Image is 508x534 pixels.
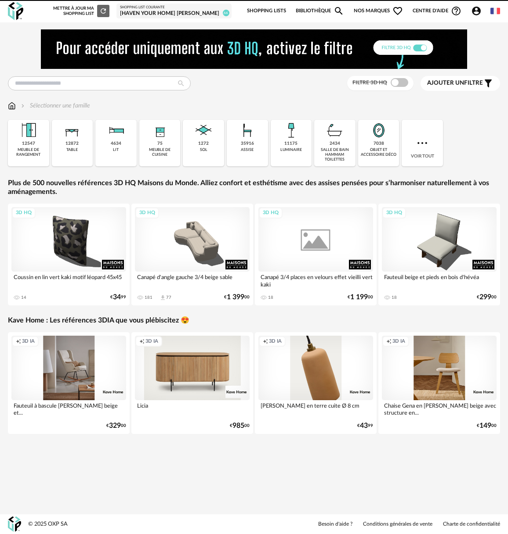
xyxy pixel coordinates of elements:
span: 3D IA [145,338,158,345]
img: Miroir.png [368,120,389,141]
span: 1 199 [350,294,368,300]
div: Chaise Gena en [PERSON_NAME] beige avec structure en... [382,400,497,418]
span: Account Circle icon [471,6,482,16]
div: Shopping List courante [120,5,228,10]
div: meuble de cuisine [142,147,178,158]
span: 43 [360,423,368,429]
div: € 00 [230,423,250,429]
img: Literie.png [105,120,127,141]
div: 11175 [284,141,298,147]
div: Fauteuil beige et pieds en bois d'hévéa [382,272,497,289]
div: 12872 [65,141,79,147]
a: Charte de confidentialité [443,521,500,528]
span: Download icon [160,294,166,301]
span: 1 399 [227,294,244,300]
div: Fauteuil à bascule [PERSON_NAME] beige et... [11,400,126,418]
a: Shopping Lists [247,2,286,20]
img: more.7b13dc1.svg [415,136,429,150]
div: 7038 [374,141,384,147]
a: Besoin d'aide ? [318,521,352,528]
div: € 00 [477,294,497,300]
span: filtre [427,79,483,87]
div: objet et accessoire déco [361,147,397,158]
div: 181 [145,295,152,300]
span: Creation icon [263,338,268,345]
div: meuble de rangement [11,147,47,158]
div: Coussin en lin vert kaki motif léopard 45x45 [11,272,126,289]
div: © 2025 OXP SA [28,520,68,528]
div: € 99 [110,294,126,300]
div: 12547 [22,141,35,147]
span: Refresh icon [99,9,107,13]
div: Sélectionner une famille [19,101,90,110]
div: € 99 [357,423,373,429]
span: 985 [232,423,244,429]
a: 3D HQ Fauteuil beige et pieds en bois d'hévéa 18 €29900 [378,204,500,305]
a: Creation icon 3D IA Chaise Gena en [PERSON_NAME] beige avec structure en... €14900 [378,332,500,434]
div: Mettre à jour ma Shopping List [53,5,109,17]
span: Magnify icon [334,6,344,16]
span: 3D IA [269,338,282,345]
div: [PERSON_NAME] en terre cuite Ø 8 cm [258,400,373,418]
span: Creation icon [139,338,145,345]
div: sol [200,147,207,152]
span: Account Circle icon [471,6,486,16]
div: [Haven your Home] [PERSON_NAME] [120,10,228,17]
span: 149 [479,423,491,429]
a: Shopping List courante [Haven your Home] [PERSON_NAME] 66 [120,5,228,17]
span: Nos marques [354,2,403,20]
a: 3D HQ Canapé 3/4 places en velours effet vieilli vert kaki 18 €1 19900 [255,204,377,305]
img: Salle%20de%20bain.png [324,120,345,141]
span: Filter icon [483,78,493,89]
div: 18 [392,295,397,300]
span: 3D IA [22,338,35,345]
img: Sol.png [193,120,214,141]
div: € 00 [106,423,126,429]
a: Conditions générales de vente [363,521,432,528]
span: Creation icon [16,338,21,345]
span: 3D IA [392,338,405,345]
div: 18 [268,295,273,300]
div: 3D HQ [382,208,406,219]
div: 3D HQ [135,208,159,219]
div: 77 [166,295,171,300]
a: Creation icon 3D IA Licia €98500 [131,332,253,434]
div: Canapé 3/4 places en velours effet vieilli vert kaki [258,272,373,289]
div: Licia [135,400,250,418]
div: luminaire [280,147,302,152]
a: BibliothèqueMagnify icon [296,2,344,20]
img: Luminaire.png [280,120,301,141]
span: Help Circle Outline icon [451,6,461,16]
span: Filtre 3D HQ [352,80,387,85]
div: 2434 [330,141,340,147]
img: OXP [8,516,21,532]
div: table [66,147,78,152]
img: svg+xml;base64,PHN2ZyB3aWR0aD0iMTYiIGhlaWdodD0iMTciIHZpZXdCb3g9IjAgMCAxNiAxNyIgZmlsbD0ibm9uZSIgeG... [8,101,16,110]
a: 3D HQ Coussin en lin vert kaki motif léopard 45x45 14 €3499 [8,204,130,305]
div: 35916 [241,141,254,147]
a: Creation icon 3D IA Fauteuil à bascule [PERSON_NAME] beige et... €32900 [8,332,130,434]
div: 14 [21,295,26,300]
img: Table.png [62,120,83,141]
div: € 00 [224,294,250,300]
a: Creation icon 3D IA [PERSON_NAME] en terre cuite Ø 8 cm €4399 [255,332,377,434]
span: Ajouter un [427,80,464,86]
img: Rangement.png [149,120,171,141]
a: 3D HQ Canapé d'angle gauche 3/4 beige sable 181 Download icon 77 €1 39900 [131,204,253,305]
img: Meuble%20de%20rangement.png [18,120,39,141]
div: lit [113,147,119,152]
a: Kave Home : Les références 3DIA que vous plébiscitez 😍 [8,316,189,325]
a: Plus de 500 nouvelles références 3D HQ Maisons du Monde. Alliez confort et esthétisme avec des as... [8,179,500,197]
span: Centre d'aideHelp Circle Outline icon [413,6,461,16]
span: 34 [113,294,121,300]
img: NEW%20NEW%20HQ%20NEW_V1.gif [41,29,467,69]
img: fr [490,6,500,16]
div: € 00 [348,294,373,300]
img: Assise.png [237,120,258,141]
img: OXP [8,2,23,20]
div: Voir tout [402,120,443,166]
div: 1272 [198,141,209,147]
div: 3D HQ [259,208,283,219]
div: € 00 [477,423,497,429]
div: 75 [157,141,163,147]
